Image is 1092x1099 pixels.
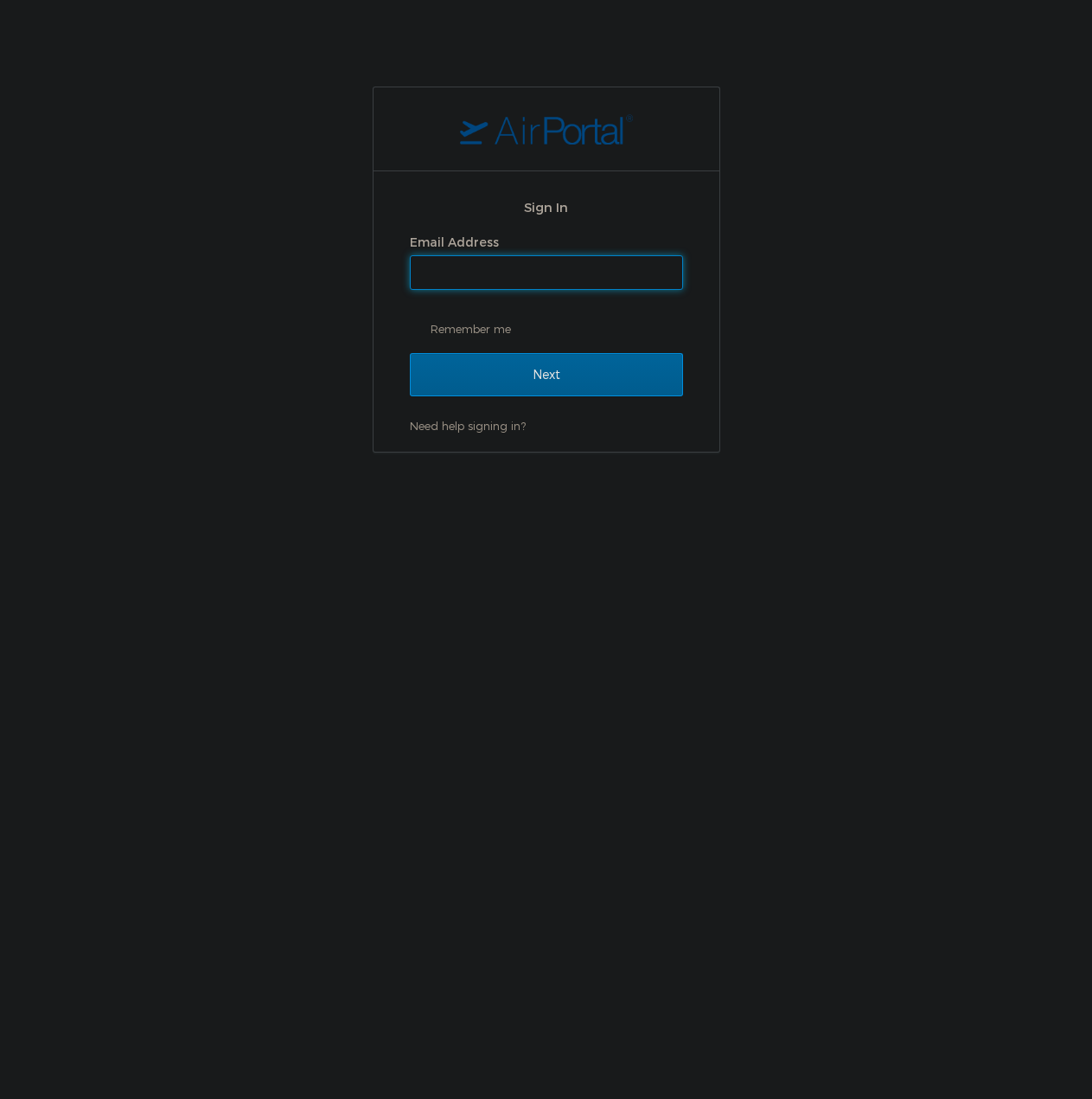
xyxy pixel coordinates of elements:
a: Need help signing in? [410,419,526,433]
label: Email Address [410,235,499,249]
img: logo [460,113,633,145]
h2: Sign In [410,197,683,217]
label: Remember me [410,316,683,342]
input: Next [410,353,683,396]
